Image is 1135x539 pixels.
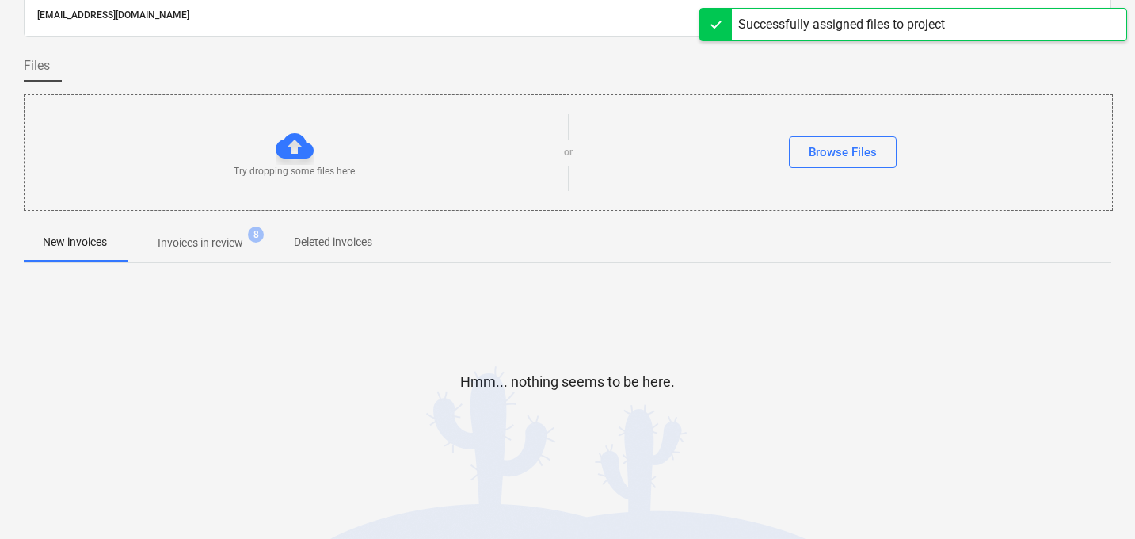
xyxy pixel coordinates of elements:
[564,146,573,159] p: or
[738,15,945,34] div: Successfully assigned files to project
[158,235,243,251] p: Invoices in review
[37,7,1098,24] p: [EMAIL_ADDRESS][DOMAIN_NAME]
[809,142,877,162] div: Browse Files
[234,165,355,178] p: Try dropping some files here
[789,136,897,168] button: Browse Files
[1056,463,1135,539] iframe: Chat Widget
[43,234,107,250] p: New invoices
[294,234,372,250] p: Deleted invoices
[24,94,1113,211] div: Try dropping some files hereorBrowse Files
[24,56,50,75] span: Files
[248,227,264,243] span: 8
[460,373,675,392] p: Hmm... nothing seems to be here.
